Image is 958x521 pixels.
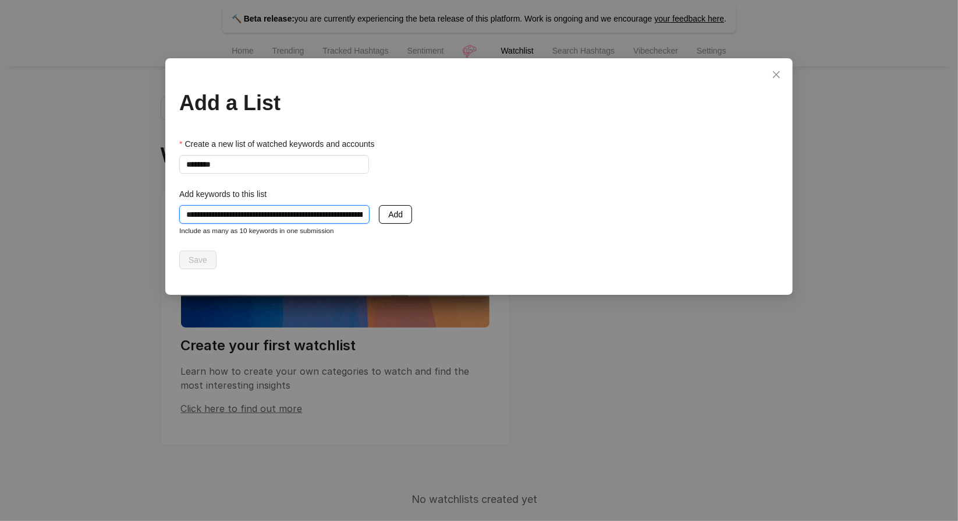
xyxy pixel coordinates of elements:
span: Add [388,208,403,221]
small: Include as many as 10 keywords in one submission [179,227,334,234]
button: Close [767,65,786,84]
div: Add a List [179,87,779,119]
label: Add keywords to this list [179,188,275,200]
span: close [772,70,781,79]
button: Save [179,251,217,269]
input: Create a new list of watched keywords and accounts [179,155,369,174]
label: Create a new list of watched keywords and accounts [179,138,382,150]
button: Add [379,205,412,224]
